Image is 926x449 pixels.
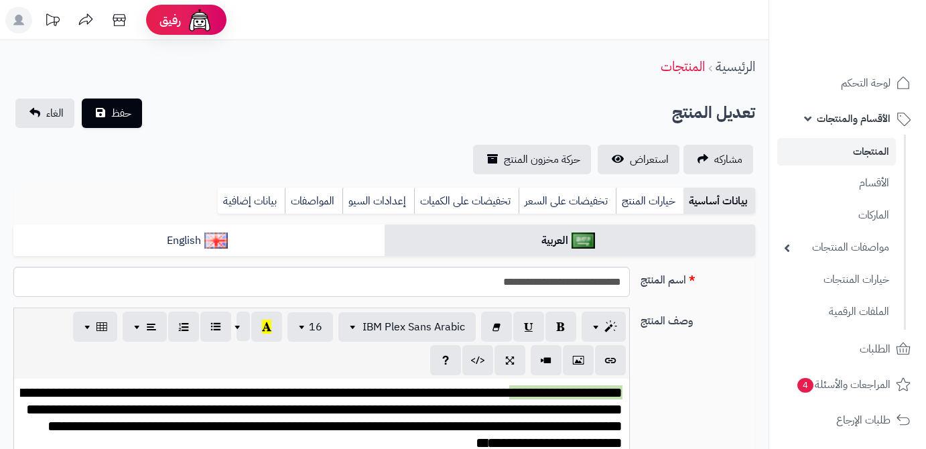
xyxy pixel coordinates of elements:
a: تخفيضات على الكميات [414,188,519,214]
img: العربية [572,233,595,249]
a: خيارات المنتجات [777,265,896,294]
a: المواصفات [285,188,342,214]
span: المراجعات والأسئلة [796,375,890,394]
a: بيانات إضافية [218,188,285,214]
a: المنتجات [661,56,705,76]
span: 4 [797,378,813,393]
label: اسم المنتج [635,267,760,288]
span: استعراض [630,151,669,168]
a: الرئيسية [716,56,755,76]
h2: تعديل المنتج [672,99,755,127]
a: خيارات المنتج [616,188,683,214]
a: الأقسام [777,169,896,198]
img: ai-face.png [186,7,213,34]
span: حركة مخزون المنتج [504,151,580,168]
span: مشاركه [714,151,742,168]
a: العربية [385,224,756,257]
a: لوحة التحكم [777,67,918,99]
a: طلبات الإرجاع [777,404,918,436]
button: 16 [287,312,333,342]
a: تخفيضات على السعر [519,188,616,214]
span: الغاء [46,105,64,121]
label: وصف المنتج [635,308,760,329]
a: بيانات أساسية [683,188,755,214]
a: إعدادات السيو [342,188,414,214]
span: IBM Plex Sans Arabic [362,319,465,335]
a: مشاركه [683,145,753,174]
span: طلبات الإرجاع [836,411,890,430]
a: تحديثات المنصة [36,7,69,37]
span: لوحة التحكم [841,74,890,92]
img: English [204,233,228,249]
a: حركة مخزون المنتج [473,145,591,174]
a: المنتجات [777,138,896,166]
a: المراجعات والأسئلة4 [777,369,918,401]
a: استعراض [598,145,679,174]
span: 16 [309,319,322,335]
a: الماركات [777,201,896,230]
span: رفيق [159,12,181,28]
a: الغاء [15,99,74,128]
button: IBM Plex Sans Arabic [338,312,476,342]
a: الطلبات [777,333,918,365]
a: English [13,224,385,257]
span: الأقسام والمنتجات [817,109,890,128]
button: حفظ [82,99,142,128]
a: الملفات الرقمية [777,298,896,326]
span: حفظ [111,105,131,121]
a: مواصفات المنتجات [777,233,896,262]
span: الطلبات [860,340,890,359]
img: logo-2.png [835,38,913,66]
